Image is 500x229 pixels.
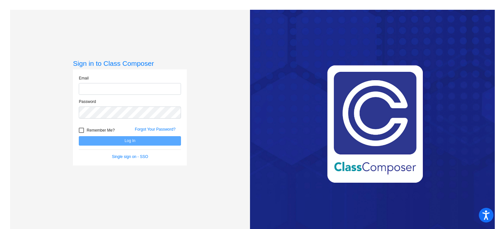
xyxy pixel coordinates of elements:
[87,126,115,134] span: Remember Me?
[79,136,181,146] button: Log In
[135,127,175,132] a: Forgot Your Password?
[79,99,96,105] label: Password
[73,59,187,67] h3: Sign in to Class Composer
[79,75,89,81] label: Email
[112,154,148,159] a: Single sign on - SSO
